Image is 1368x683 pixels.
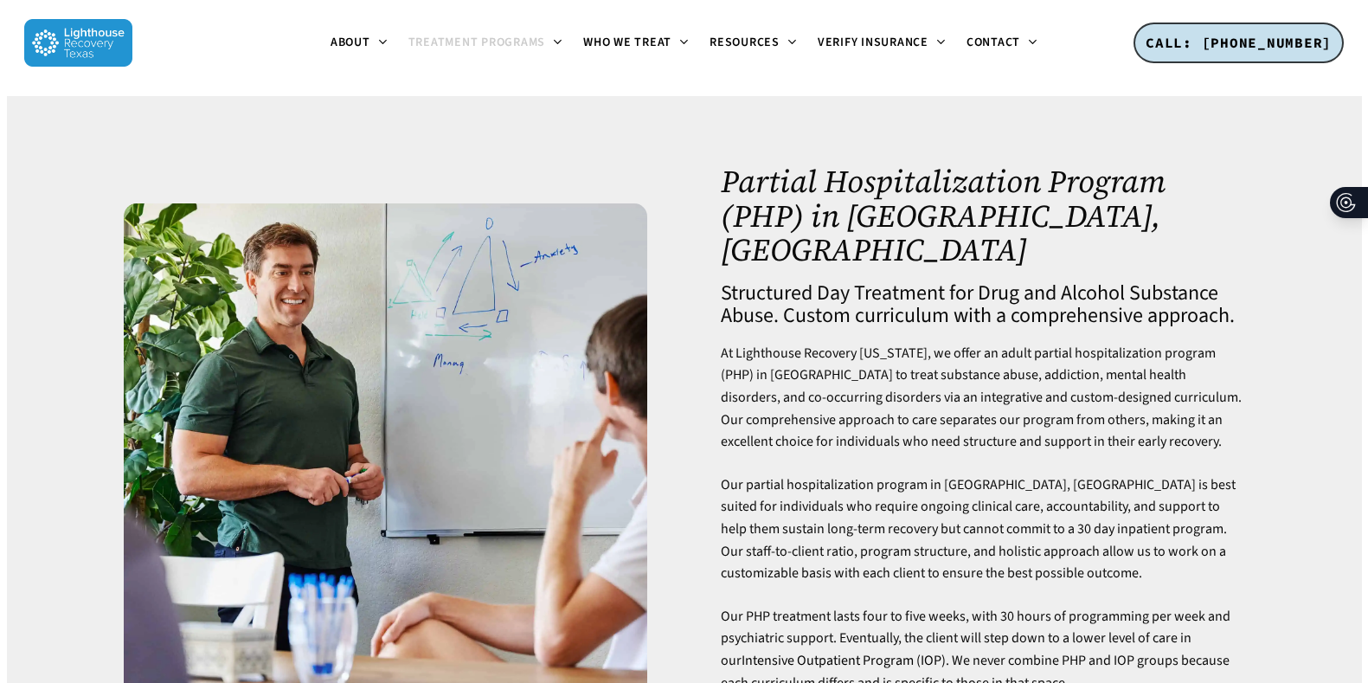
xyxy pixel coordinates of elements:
[408,34,546,51] span: Treatment Programs
[1134,23,1344,64] a: CALL: [PHONE_NUMBER]
[699,36,807,50] a: Resources
[573,36,699,50] a: Who We Treat
[956,36,1048,50] a: Contact
[398,36,574,50] a: Treatment Programs
[1146,34,1332,51] span: CALL: [PHONE_NUMBER]
[742,651,946,670] a: Intensive Outpatient Program (IOP)
[583,34,671,51] span: Who We Treat
[721,343,1244,474] p: At Lighthouse Recovery [US_STATE], we offer an adult partial hospitalization program (PHP) in [GE...
[967,34,1020,51] span: Contact
[818,34,928,51] span: Verify Insurance
[721,164,1244,267] h1: Partial Hospitalization Program (PHP) in [GEOGRAPHIC_DATA], [GEOGRAPHIC_DATA]
[807,36,956,50] a: Verify Insurance
[721,474,1244,606] p: Our partial hospitalization program in [GEOGRAPHIC_DATA], [GEOGRAPHIC_DATA] is best suited for in...
[24,19,132,67] img: Lighthouse Recovery Texas
[721,282,1244,327] h4: Structured Day Treatment for Drug and Alcohol Substance Abuse. Custom curriculum with a comprehen...
[710,34,780,51] span: Resources
[320,36,398,50] a: About
[331,34,370,51] span: About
